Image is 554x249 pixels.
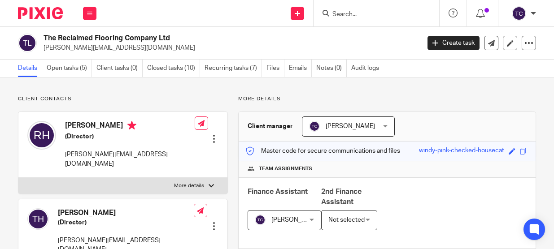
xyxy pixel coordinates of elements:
[18,95,228,103] p: Client contacts
[248,122,293,131] h3: Client manager
[512,6,526,21] img: svg%3E
[255,215,266,225] img: svg%3E
[18,60,42,77] a: Details
[27,121,56,150] img: svg%3E
[245,146,400,155] p: Master code for secure communications and files
[259,165,312,172] span: Team assignments
[238,95,536,103] p: More details
[58,208,194,218] h4: [PERSON_NAME]
[18,34,37,52] img: svg%3E
[289,60,312,77] a: Emails
[328,217,365,223] span: Not selected
[47,60,92,77] a: Open tasks (5)
[271,217,321,223] span: [PERSON_NAME]
[332,11,412,19] input: Search
[127,121,136,130] i: Primary
[174,182,204,189] p: More details
[65,132,195,141] h5: (Director)
[58,218,194,227] h5: (Director)
[65,150,195,168] p: [PERSON_NAME][EMAIL_ADDRESS][DOMAIN_NAME]
[96,60,143,77] a: Client tasks (0)
[309,121,320,132] img: svg%3E
[27,208,49,230] img: svg%3E
[316,60,347,77] a: Notes (0)
[351,60,384,77] a: Audit logs
[427,36,480,50] a: Create task
[44,34,340,43] h2: The Reclaimed Flooring Company Ltd
[321,188,362,206] span: 2nd Finance Assistant
[65,121,195,132] h4: [PERSON_NAME]
[266,60,284,77] a: Files
[248,188,308,195] span: Finance Assistant
[205,60,262,77] a: Recurring tasks (7)
[18,7,63,19] img: Pixie
[326,123,375,129] span: [PERSON_NAME]
[419,146,504,156] div: windy-pink-checked-housecat
[44,43,414,52] p: [PERSON_NAME][EMAIL_ADDRESS][DOMAIN_NAME]
[147,60,200,77] a: Closed tasks (10)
